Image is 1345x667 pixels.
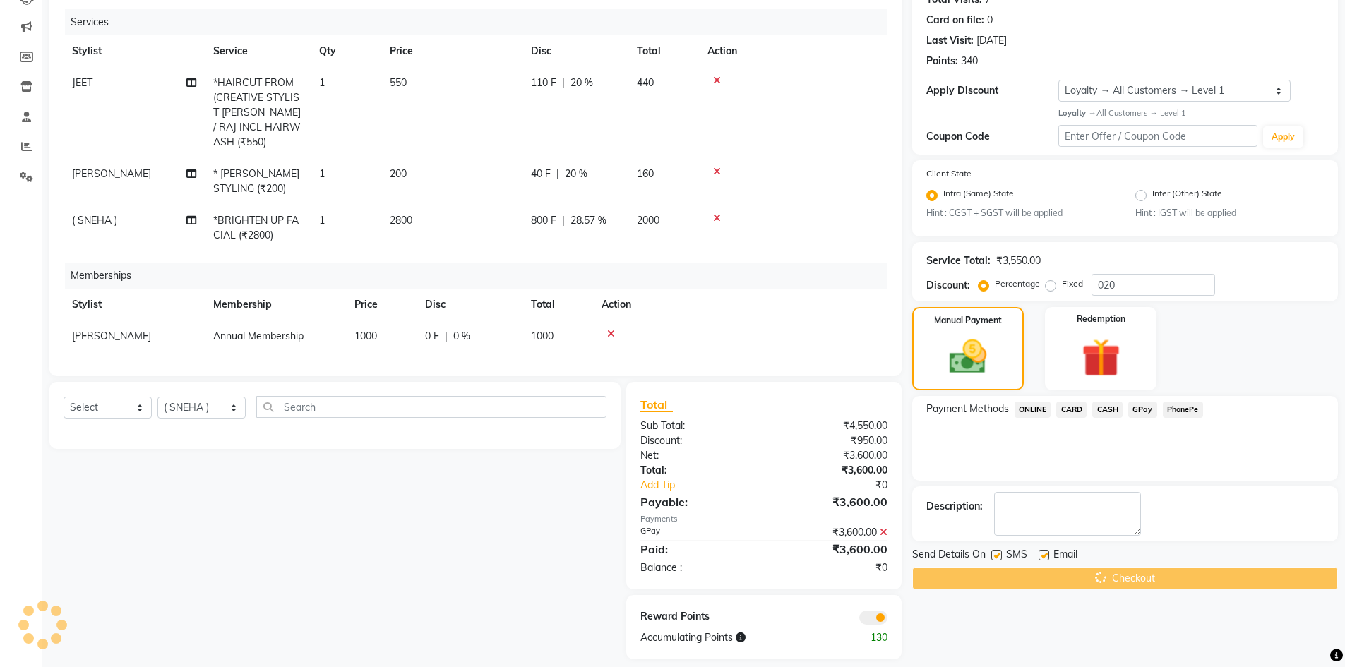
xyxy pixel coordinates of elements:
div: ₹3,600.00 [764,493,898,510]
th: Price [346,289,417,320]
span: 1 [319,167,325,180]
span: 20 % [565,167,587,181]
label: Client State [926,167,972,180]
span: 800 F [531,213,556,228]
th: Disc [522,35,628,67]
div: Total: [630,463,764,478]
span: JEET [72,76,92,89]
span: 40 F [531,167,551,181]
span: | [562,76,565,90]
div: Points: [926,54,958,68]
div: Reward Points [630,609,764,625]
span: 0 % [453,329,470,344]
div: Card on file: [926,13,984,28]
span: 440 [637,76,654,89]
div: Paid: [630,541,764,558]
div: Accumulating Points [630,630,830,645]
span: Send Details On [912,547,986,565]
div: GPay [630,525,764,540]
img: _gift.svg [1070,334,1132,382]
th: Stylist [64,289,205,320]
div: Discount: [926,278,970,293]
div: Memberships [65,263,898,289]
div: 0 [987,13,993,28]
small: Hint : IGST will be applied [1135,207,1324,220]
span: 200 [390,167,407,180]
button: Apply [1263,126,1303,148]
div: ₹3,600.00 [764,525,898,540]
th: Total [522,289,593,320]
th: Membership [205,289,346,320]
span: 1000 [354,330,377,342]
div: 130 [831,630,898,645]
label: Fixed [1062,277,1083,290]
span: Total [640,397,673,412]
span: 550 [390,76,407,89]
div: Net: [630,448,764,463]
label: Inter (Other) State [1152,187,1222,204]
label: Percentage [995,277,1040,290]
th: Action [593,289,887,320]
label: Manual Payment [934,314,1002,327]
strong: Loyalty → [1058,108,1096,118]
span: [PERSON_NAME] [72,167,151,180]
span: 2800 [390,214,412,227]
label: Redemption [1077,313,1125,325]
span: 2000 [637,214,659,227]
th: Price [381,35,522,67]
div: ₹3,600.00 [764,541,898,558]
div: Balance : [630,560,764,575]
input: Search [256,396,606,418]
div: ₹950.00 [764,433,898,448]
div: ₹3,600.00 [764,463,898,478]
input: Enter Offer / Coupon Code [1058,125,1257,147]
div: Payable: [630,493,764,510]
span: 1 [319,76,325,89]
label: Intra (Same) State [943,187,1014,204]
div: [DATE] [976,33,1007,48]
span: ONLINE [1015,402,1051,418]
span: 20 % [570,76,593,90]
span: Annual Membership [213,330,304,342]
span: [PERSON_NAME] [72,330,151,342]
span: | [556,167,559,181]
span: Payment Methods [926,402,1009,416]
span: *BRIGHTEN UP FACIAL (₹2800) [213,214,299,241]
span: * [PERSON_NAME] STYLING (₹200) [213,167,299,195]
div: Discount: [630,433,764,448]
div: ₹4,550.00 [764,419,898,433]
span: 0 F [425,329,439,344]
div: ₹3,550.00 [996,253,1041,268]
img: _cash.svg [938,335,998,378]
div: ₹0 [787,478,898,493]
th: Total [628,35,699,67]
span: 28.57 % [570,213,606,228]
span: ( SNEHA ) [72,214,117,227]
small: Hint : CGST + SGST will be applied [926,207,1115,220]
div: Apply Discount [926,83,1059,98]
span: CASH [1092,402,1123,418]
div: Service Total: [926,253,991,268]
span: | [445,329,448,344]
div: Description: [926,499,983,514]
a: Add Tip [630,478,786,493]
div: Services [65,9,898,35]
div: Last Visit: [926,33,974,48]
div: ₹3,600.00 [764,448,898,463]
div: 340 [961,54,978,68]
span: 110 F [531,76,556,90]
th: Action [699,35,887,67]
span: Email [1053,547,1077,565]
div: Payments [640,513,887,525]
div: Coupon Code [926,129,1059,144]
th: Disc [417,289,522,320]
div: ₹0 [764,560,898,575]
th: Qty [311,35,381,67]
span: 1000 [531,330,554,342]
div: All Customers → Level 1 [1058,107,1324,119]
span: 1 [319,214,325,227]
span: PhonePe [1163,402,1203,418]
th: Stylist [64,35,205,67]
span: *HAIRCUT FROM (CREATIVE STYLIST [PERSON_NAME] / RAJ INCL HAIRWASH (₹550) [213,76,301,148]
span: | [562,213,565,228]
